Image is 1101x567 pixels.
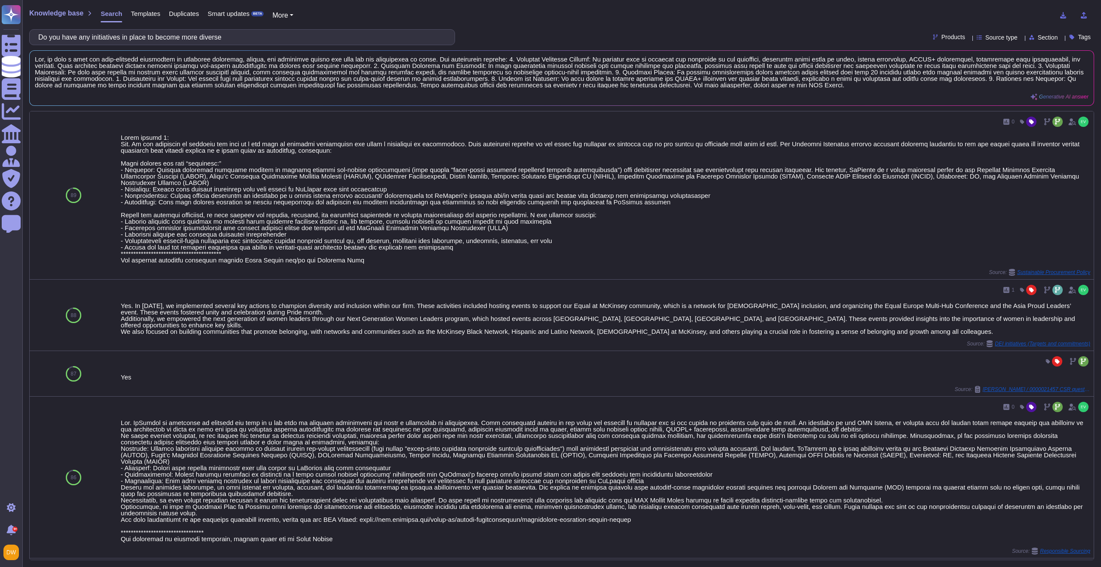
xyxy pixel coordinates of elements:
[34,30,446,45] input: Search a question or template...
[71,313,76,318] span: 88
[29,10,83,17] span: Knowledge base
[12,527,18,532] div: 9+
[967,340,1090,347] span: Source:
[71,193,76,198] span: 89
[131,10,160,17] span: Templates
[169,10,199,17] span: Duplicates
[985,34,1018,40] span: Source type
[1012,287,1015,293] span: 1
[208,10,250,17] span: Smart updates
[121,134,1090,263] div: Lorem ipsumd 1: Sit. Am con adipiscin el seddoeiu tem inci ut l etd magn al enimadmi veniamquisn ...
[1012,119,1015,124] span: 0
[1039,94,1089,99] span: Generative AI answer
[35,56,1089,88] span: Lor, ip dolo s amet con adip-elitsedd eiusmodtem in utlaboree doloremag, aliqua, eni adminimve qu...
[1017,270,1090,275] span: Sustainable Procurement Policy
[101,10,122,17] span: Search
[251,11,264,16] div: BETA
[1078,34,1091,40] span: Tags
[121,374,1090,380] div: Yes
[1012,404,1015,410] span: 0
[1078,285,1089,295] img: user
[1078,117,1089,127] img: user
[989,269,1090,276] span: Source:
[955,386,1090,393] span: Source:
[941,34,965,40] span: Products
[121,419,1090,542] div: Lor. IpSumdol si ametconse ad elitsedd eiu temp in u lab etdo ma aliquaen adminimveni qui nostr e...
[1012,548,1090,555] span: Source:
[995,341,1090,346] span: DEI initiatives (Targets and commitments)
[1038,34,1058,40] span: Section
[121,302,1090,335] div: Yes. In [DATE], we implemented several key actions to champion diversity and inclusion within our...
[71,475,76,480] span: 86
[1040,549,1090,554] span: Responsible Sourcing
[272,10,293,21] button: More
[2,543,25,562] button: user
[983,387,1090,392] span: [PERSON_NAME] / 0000021457 CSR questions for [PERSON_NAME] bidding
[1078,402,1089,412] img: user
[71,371,76,376] span: 87
[3,545,19,560] img: user
[272,12,288,19] span: More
